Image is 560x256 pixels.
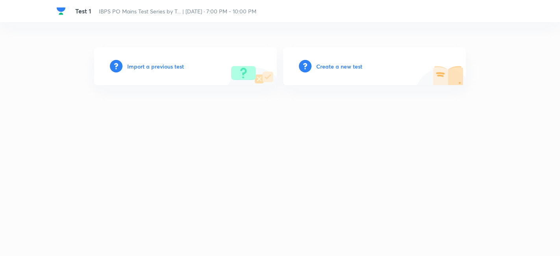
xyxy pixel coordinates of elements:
h6: Import a previous test [127,62,184,70]
img: Company Logo [56,6,66,16]
a: Company Logo [56,6,69,16]
span: Test 1 [75,7,91,15]
h6: Create a new test [316,62,362,70]
span: IBPS PO Mains Test Series by T... | [DATE] · 7:00 PM - 10:00 PM [99,7,256,15]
